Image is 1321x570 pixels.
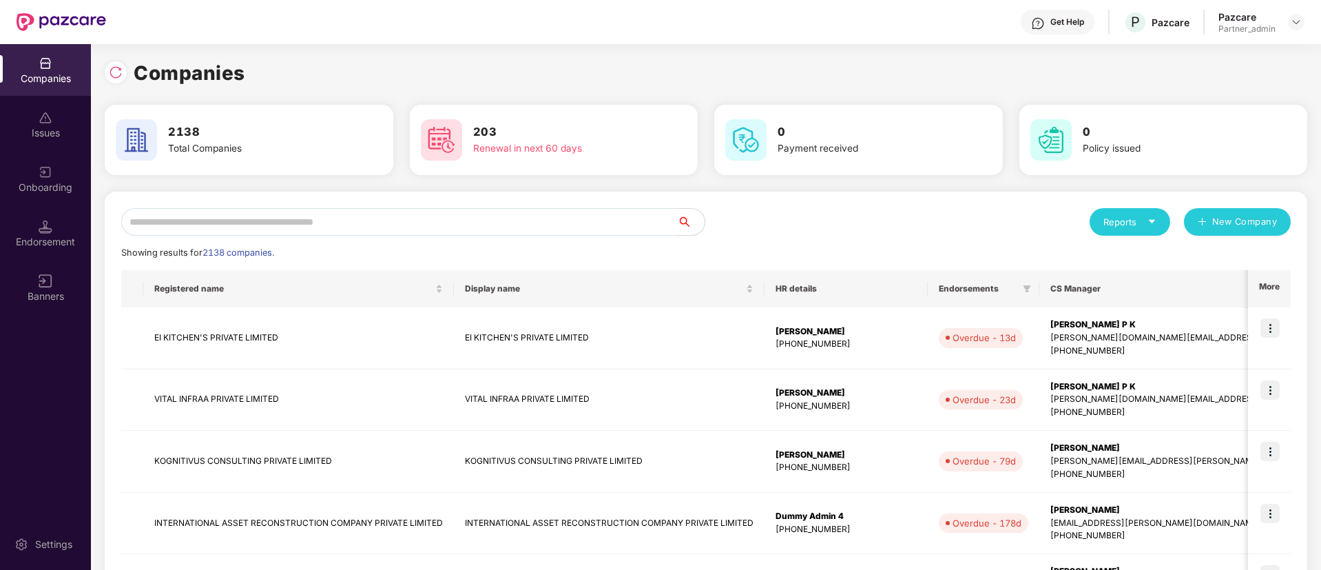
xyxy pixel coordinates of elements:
td: INTERNATIONAL ASSET RECONSTRUCTION COMPANY PRIVATE LIMITED [454,493,764,555]
img: svg+xml;base64,PHN2ZyB4bWxucz0iaHR0cDovL3d3dy53My5vcmcvMjAwMC9zdmciIHdpZHRoPSI2MCIgaGVpZ2h0PSI2MC... [725,119,767,161]
h3: 203 [473,123,647,141]
td: VITAL INFRAA PRIVATE LIMITED [454,369,764,431]
img: icon [1260,504,1280,523]
span: Endorsements [939,283,1017,294]
h3: 0 [1083,123,1256,141]
span: Showing results for [121,247,274,258]
td: KOGNITIVUS CONSULTING PRIVATE LIMITED [454,431,764,493]
img: svg+xml;base64,PHN2ZyB3aWR0aD0iMTQuNSIgaGVpZ2h0PSIxNC41IiB2aWV3Qm94PSIwIDAgMTYgMTYiIGZpbGw9Im5vbm... [39,220,52,234]
img: svg+xml;base64,PHN2ZyBpZD0iUmVsb2FkLTMyeDMyIiB4bWxucz0iaHR0cDovL3d3dy53My5vcmcvMjAwMC9zdmciIHdpZH... [109,65,123,79]
th: Registered name [143,270,454,307]
div: Pazcare [1218,10,1276,23]
div: Get Help [1050,17,1084,28]
div: Total Companies [168,141,342,156]
td: EI KITCHEN'S PRIVATE LIMITED [143,307,454,369]
h3: 0 [778,123,951,141]
div: Overdue - 79d [953,454,1016,468]
div: [PERSON_NAME] [776,449,917,462]
div: Overdue - 23d [953,393,1016,407]
td: INTERNATIONAL ASSET RECONSTRUCTION COMPANY PRIVATE LIMITED [143,493,454,555]
th: HR details [764,270,928,307]
img: icon [1260,380,1280,400]
div: Partner_admin [1218,23,1276,34]
img: svg+xml;base64,PHN2ZyB3aWR0aD0iMjAiIGhlaWdodD0iMjAiIHZpZXdCb3g9IjAgMCAyMCAyMCIgZmlsbD0ibm9uZSIgeG... [39,165,52,179]
h3: 2138 [168,123,342,141]
td: KOGNITIVUS CONSULTING PRIVATE LIMITED [143,431,454,493]
span: search [676,216,705,227]
img: svg+xml;base64,PHN2ZyBpZD0iQ29tcGFuaWVzIiB4bWxucz0iaHR0cDovL3d3dy53My5vcmcvMjAwMC9zdmciIHdpZHRoPS... [39,57,52,70]
div: Settings [31,538,76,551]
span: Display name [465,283,743,294]
span: filter [1023,285,1031,293]
img: svg+xml;base64,PHN2ZyBpZD0iSGVscC0zMngzMiIgeG1sbnM9Imh0dHA6Ly93d3cudzMub3JnLzIwMDAvc3ZnIiB3aWR0aD... [1031,17,1045,30]
div: Overdue - 178d [953,516,1021,530]
div: Payment received [778,141,951,156]
img: New Pazcare Logo [17,13,106,31]
div: Renewal in next 60 days [473,141,647,156]
img: svg+xml;base64,PHN2ZyB3aWR0aD0iMTYiIGhlaWdodD0iMTYiIHZpZXdCb3g9IjAgMCAxNiAxNiIgZmlsbD0ibm9uZSIgeG... [39,274,52,288]
th: Display name [454,270,764,307]
img: svg+xml;base64,PHN2ZyB4bWxucz0iaHR0cDovL3d3dy53My5vcmcvMjAwMC9zdmciIHdpZHRoPSI2MCIgaGVpZ2h0PSI2MC... [116,119,157,161]
img: svg+xml;base64,PHN2ZyB4bWxucz0iaHR0cDovL3d3dy53My5vcmcvMjAwMC9zdmciIHdpZHRoPSI2MCIgaGVpZ2h0PSI2MC... [421,119,462,161]
span: plus [1198,217,1207,228]
div: [PERSON_NAME] [776,325,917,338]
td: EI KITCHEN'S PRIVATE LIMITED [454,307,764,369]
h1: Companies [134,58,245,88]
button: search [676,208,705,236]
img: icon [1260,442,1280,461]
img: svg+xml;base64,PHN2ZyBpZD0iRHJvcGRvd24tMzJ4MzIiIHhtbG5zPSJodHRwOi8vd3d3LnczLm9yZy8yMDAwL3N2ZyIgd2... [1291,17,1302,28]
span: P [1131,14,1140,30]
span: CS Manager [1050,283,1318,294]
div: Overdue - 13d [953,331,1016,345]
span: New Company [1212,215,1278,229]
div: Dummy Admin 4 [776,510,917,523]
td: VITAL INFRAA PRIVATE LIMITED [143,369,454,431]
div: [PHONE_NUMBER] [776,523,917,536]
div: Pazcare [1152,16,1189,29]
div: [PHONE_NUMBER] [776,400,917,413]
img: svg+xml;base64,PHN2ZyBpZD0iSXNzdWVzX2Rpc2FibGVkIiB4bWxucz0iaHR0cDovL3d3dy53My5vcmcvMjAwMC9zdmciIH... [39,111,52,125]
span: caret-down [1147,217,1156,226]
img: svg+xml;base64,PHN2ZyB4bWxucz0iaHR0cDovL3d3dy53My5vcmcvMjAwMC9zdmciIHdpZHRoPSI2MCIgaGVpZ2h0PSI2MC... [1030,119,1072,161]
span: Registered name [154,283,433,294]
button: plusNew Company [1184,208,1291,236]
img: svg+xml;base64,PHN2ZyBpZD0iU2V0dGluZy0yMHgyMCIgeG1sbnM9Imh0dHA6Ly93d3cudzMub3JnLzIwMDAvc3ZnIiB3aW... [14,538,28,551]
img: icon [1260,318,1280,338]
div: [PHONE_NUMBER] [776,461,917,474]
div: [PERSON_NAME] [776,387,917,400]
span: filter [1020,281,1034,297]
div: Reports [1103,215,1156,229]
th: More [1248,270,1291,307]
div: [PHONE_NUMBER] [776,338,917,351]
span: 2138 companies. [202,247,274,258]
div: Policy issued [1083,141,1256,156]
